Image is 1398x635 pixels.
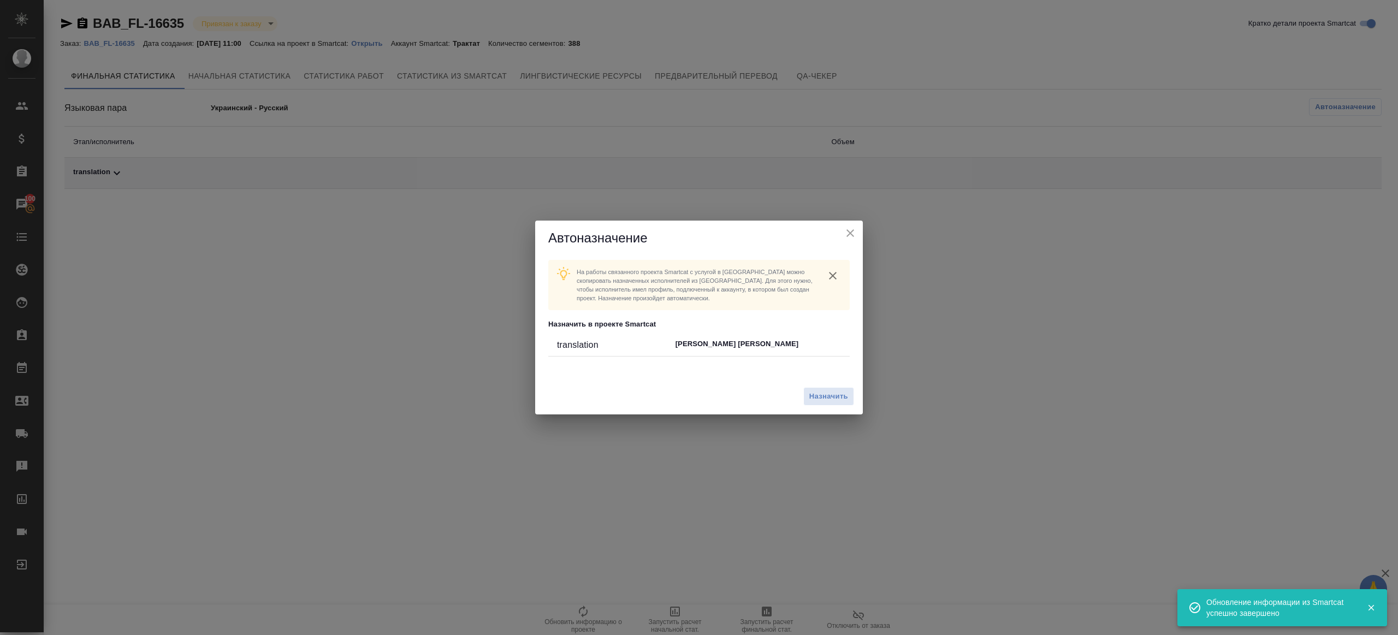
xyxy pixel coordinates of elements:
span: Назначить [809,390,848,403]
p: На работы связанного проекта Smartcat c услугой в [GEOGRAPHIC_DATA] можно скопировать назначенных... [577,268,816,302]
button: Закрыть [1360,603,1382,613]
p: Назначить в проекте Smartcat [548,319,850,330]
button: close [825,268,841,284]
button: Назначить [803,387,854,406]
button: close [842,225,858,241]
h5: Автоназначение [548,229,850,247]
p: [PERSON_NAME] [PERSON_NAME] [676,339,841,349]
div: Обновление информации из Smartcat успешно завершено [1206,597,1350,619]
div: translation [557,339,676,352]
